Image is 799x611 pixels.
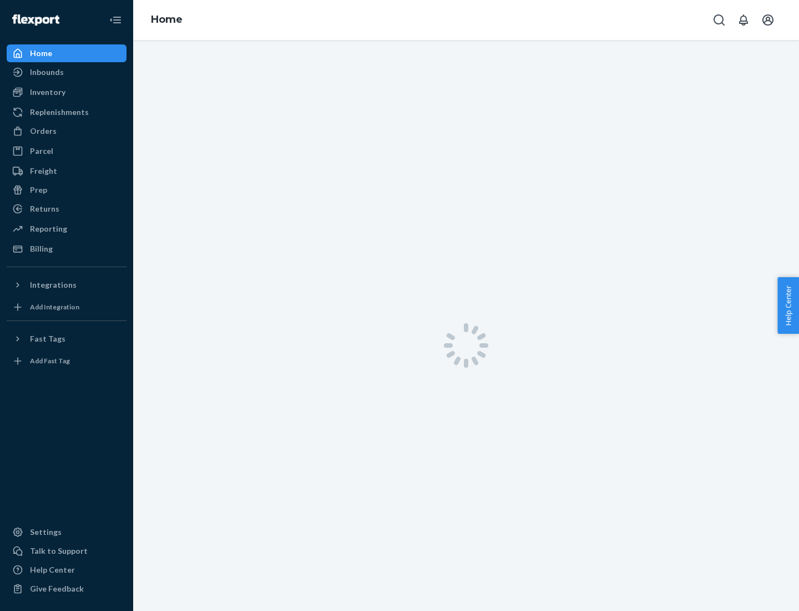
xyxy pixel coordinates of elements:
div: Orders [30,126,57,137]
button: Give Feedback [7,580,127,598]
div: Settings [30,527,62,538]
button: Open account menu [757,9,779,31]
div: Prep [30,184,47,196]
div: Inbounds [30,67,64,78]
a: Prep [7,181,127,199]
div: Reporting [30,223,67,234]
div: Give Feedback [30,583,84,594]
div: Add Integration [30,302,79,312]
a: Settings [7,523,127,541]
a: Returns [7,200,127,218]
div: Billing [30,243,53,254]
a: Add Integration [7,298,127,316]
a: Orders [7,122,127,140]
a: Reporting [7,220,127,238]
div: Integrations [30,279,77,291]
a: Replenishments [7,103,127,121]
div: Add Fast Tag [30,356,70,365]
a: Inventory [7,83,127,101]
button: Open Search Box [708,9,730,31]
a: Talk to Support [7,542,127,560]
button: Close Navigation [104,9,127,31]
a: Parcel [7,142,127,160]
a: Billing [7,240,127,258]
a: Freight [7,162,127,180]
div: Talk to Support [30,545,88,557]
a: Add Fast Tag [7,352,127,370]
div: Freight [30,166,57,177]
img: Flexport logo [12,14,59,26]
button: Integrations [7,276,127,294]
button: Open notifications [732,9,755,31]
div: Fast Tags [30,333,65,344]
div: Replenishments [30,107,89,118]
a: Inbounds [7,63,127,81]
div: Parcel [30,146,53,157]
div: Returns [30,203,59,214]
a: Home [7,44,127,62]
button: Help Center [777,277,799,334]
div: Home [30,48,52,59]
div: Help Center [30,564,75,575]
a: Home [151,13,183,26]
button: Fast Tags [7,330,127,348]
a: Help Center [7,561,127,579]
ol: breadcrumbs [142,4,191,36]
div: Inventory [30,87,65,98]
